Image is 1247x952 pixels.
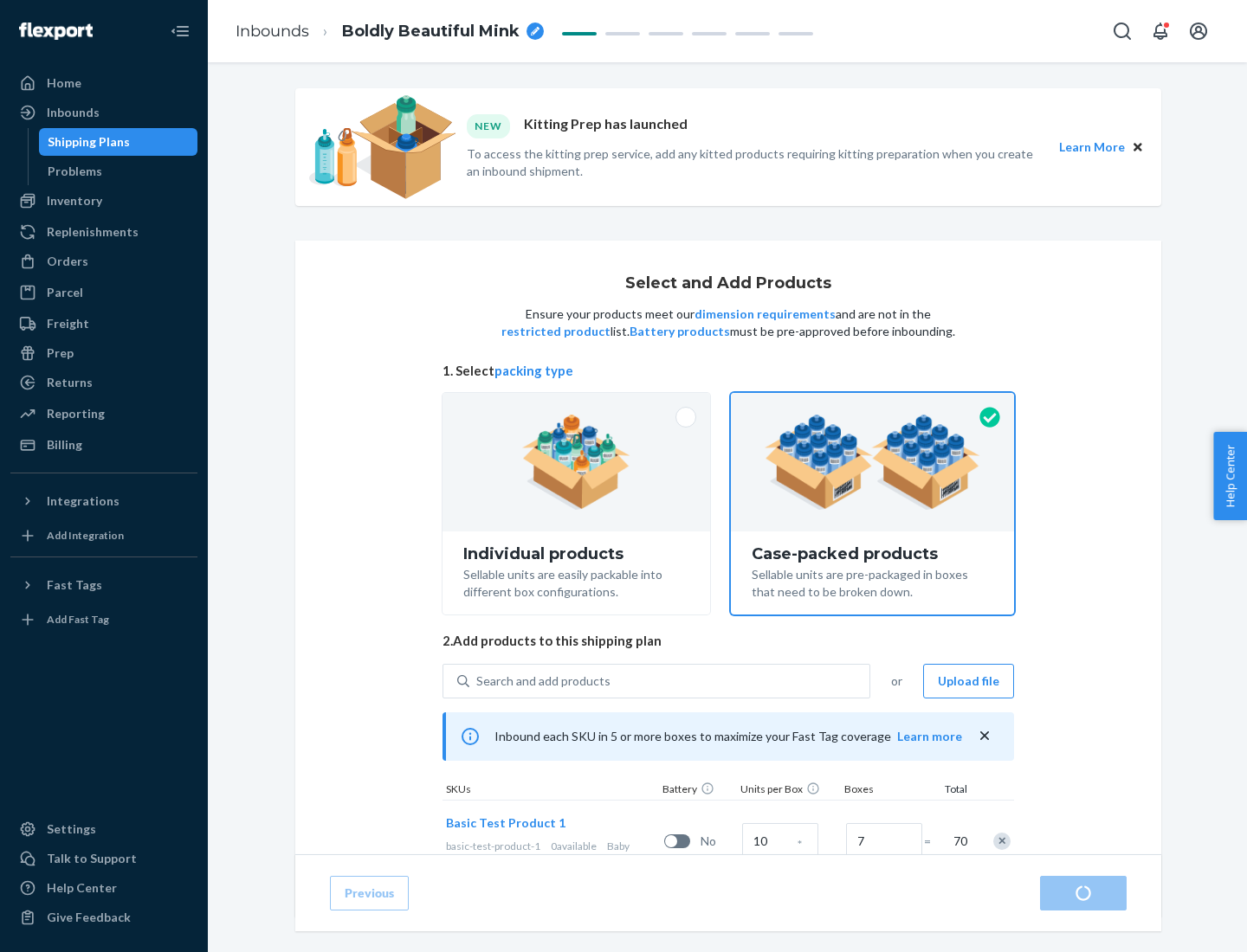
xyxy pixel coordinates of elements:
div: Give Feedback [47,909,131,926]
span: 70 [950,833,967,850]
div: Prep [47,344,74,362]
button: packing type [494,362,573,380]
a: Home [10,69,197,97]
div: Returns [47,374,93,391]
div: Reporting [47,405,105,422]
a: Returns [10,369,197,396]
button: Learn More [1059,138,1125,157]
button: dimension requirements [695,306,836,323]
a: Talk to Support [10,845,197,872]
span: Basic Test Product 1 [446,815,565,830]
div: Home [47,74,81,92]
a: Shipping Plans [39,128,198,156]
span: 1. Select [443,362,1014,380]
div: Baby products [446,839,657,868]
a: Replenishments [10,218,197,246]
button: Upload file [923,664,1014,698]
span: or [891,672,902,690]
div: NEW [467,114,510,138]
div: Freight [47,315,89,332]
div: Add Fast Tag [47,612,109,627]
div: Remove Item [993,833,1011,850]
a: Inventory [10,187,197,215]
button: Learn more [897,728,962,745]
div: Case-packed products [752,545,993,563]
a: Freight [10,310,197,338]
button: close [976,727,993,745]
div: SKUs [443,782,659,800]
div: Search and add products [476,672,611,690]
button: restricted product [501,323,611,340]
button: Open notifications [1143,14,1178,48]
button: Open account menu [1181,14,1216,48]
img: individual-pack.facf35554cb0f1810c75b2bd6df2d64e.png [522,415,630,510]
h1: Select and Add Products [625,275,831,293]
div: Integrations [47,492,120,510]
div: Individual products [463,545,689,563]
div: Add Integration [47,528,124,543]
a: Reporting [10,400,197,428]
a: Add Fast Tag [10,606,197,634]
a: Parcel [10,279,197,306]
button: Give Feedback [10,904,197,931]
div: Talk to Support [47,850,137,867]
span: = [924,833,941,850]
a: Problems [39,158,198,185]
button: Close [1128,138,1147,157]
span: Boldly Beautiful Mink [342,21,520,43]
div: Billing [47,436,82,453]
button: Integrations [10,487,197,515]
p: Kitting Prep has launched [524,114,688,138]
span: basic-test-product-1 [446,839,540,852]
a: Inbounds [236,22,309,41]
div: Inbounds [47,104,100,121]
input: Case Quantity [742,823,818,858]
ol: breadcrumbs [222,6,558,57]
span: 0 available [551,839,597,852]
button: Previous [330,876,409,910]
div: Inventory [47,192,102,209]
button: Fast Tags [10,571,197,599]
div: Fast Tags [47,576,102,594]
button: Close Navigation [163,14,197,48]
img: Flexport logo [19,23,93,40]
a: Add Integration [10,522,197,550]
button: Help Center [1213,432,1247,520]
a: Settings [10,815,197,843]
p: To access the kitting prep service, add any kitted products requiring kitting preparation when yo... [467,145,1043,180]
div: Replenishments [47,223,139,241]
div: Units per Box [737,782,841,800]
div: Battery [659,782,737,800]
div: Boxes [841,782,927,800]
div: Problems [48,163,102,180]
a: Orders [10,248,197,275]
div: Sellable units are pre-packaged in boxes that need to be broken down. [752,563,993,601]
a: Inbounds [10,99,197,126]
button: Basic Test Product 1 [446,814,565,832]
button: Battery products [630,323,730,340]
div: Total [927,782,971,800]
span: No [701,833,735,850]
img: case-pack.59cecea509d18c883b923b81aeac6d0b.png [765,415,980,510]
div: Orders [47,253,88,270]
a: Prep [10,339,197,367]
p: Ensure your products meet our and are not in the list. must be pre-approved before inbounding. [500,306,957,340]
input: Number of boxes [846,823,922,858]
span: 2. Add products to this shipping plan [443,632,1014,650]
div: Shipping Plans [48,133,130,151]
div: Help Center [47,879,117,897]
a: Help Center [10,874,197,902]
a: Billing [10,431,197,459]
div: Sellable units are easily packable into different box configurations. [463,563,689,601]
button: Open Search Box [1105,14,1140,48]
div: Parcel [47,284,83,301]
div: Inbound each SKU in 5 or more boxes to maximize your Fast Tag coverage [443,712,1014,761]
div: Settings [47,820,96,838]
